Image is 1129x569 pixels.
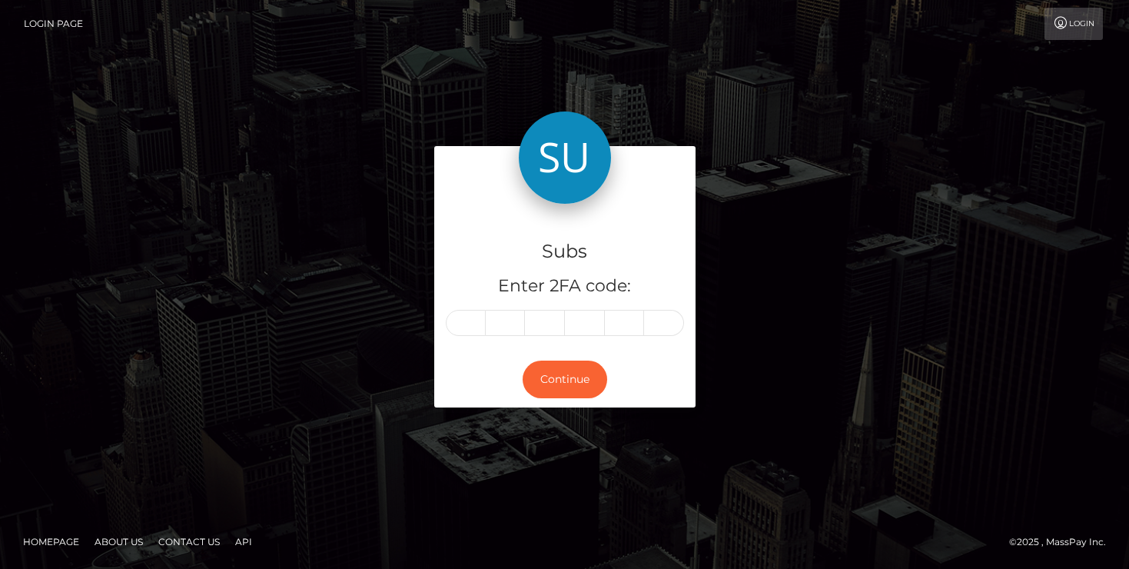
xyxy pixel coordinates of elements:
h4: Subs [446,238,684,265]
h5: Enter 2FA code: [446,275,684,298]
a: Contact Us [152,530,226,554]
a: Login [1044,8,1103,40]
div: © 2025 , MassPay Inc. [1009,534,1117,551]
button: Continue [523,361,607,398]
a: Homepage [17,530,85,554]
a: Login Page [24,8,83,40]
img: Subs [519,111,611,204]
a: About Us [88,530,149,554]
a: API [229,530,258,554]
